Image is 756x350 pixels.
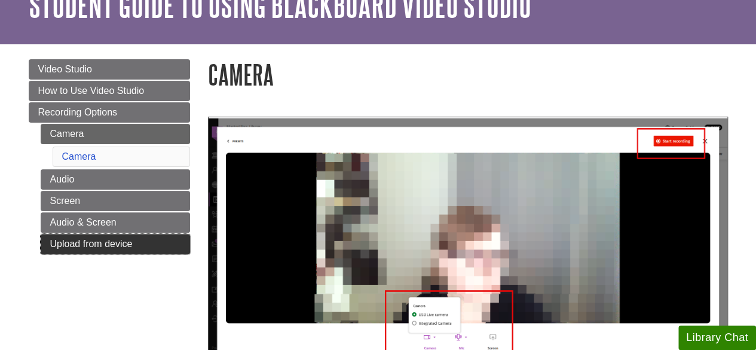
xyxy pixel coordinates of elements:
div: Guide Page Menu [29,59,190,254]
a: Upload from device [41,234,190,254]
button: Library Chat [678,325,756,350]
a: Video Studio [29,59,190,80]
span: Video Studio [38,64,92,74]
a: Audio & Screen [41,212,190,233]
a: Camera [41,124,190,144]
a: Audio [41,169,190,190]
span: How to Use Video Studio [38,86,145,96]
a: Camera [62,151,96,162]
a: Recording Options [29,102,190,123]
a: Screen [41,191,190,211]
h1: Camera [208,59,728,90]
a: How to Use Video Studio [29,81,190,101]
span: Recording Options [38,107,118,117]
